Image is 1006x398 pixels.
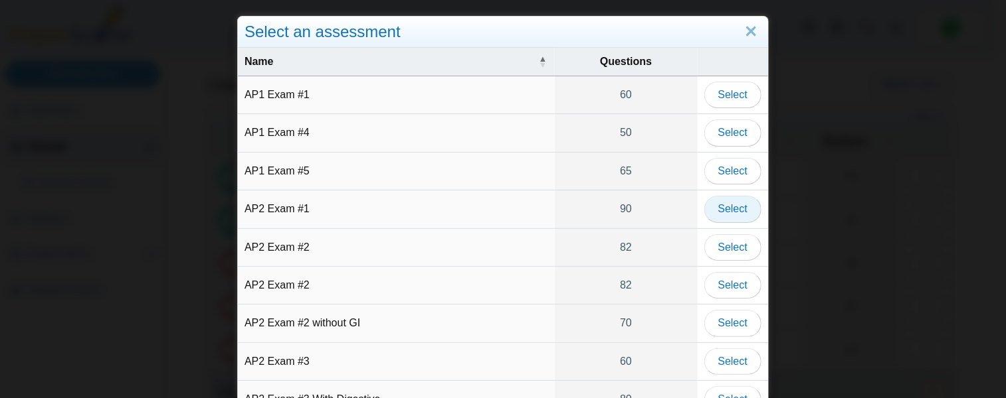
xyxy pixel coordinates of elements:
span: Select [718,279,748,291]
button: Select [704,119,761,146]
a: 70 [555,304,698,342]
span: Select [718,317,748,328]
td: AP2 Exam #3 [238,343,555,381]
span: Select [718,241,748,253]
td: AP2 Exam #1 [238,190,555,228]
a: 60 [555,76,698,113]
button: Select [704,82,761,108]
span: Select [718,165,748,176]
a: 65 [555,153,698,190]
span: Select [718,89,748,100]
a: Close [741,21,761,43]
a: 82 [555,229,698,266]
span: Select [718,203,748,214]
button: Select [704,196,761,222]
td: AP1 Exam #5 [238,153,555,190]
td: AP2 Exam #2 without GI [238,304,555,342]
a: 90 [555,190,698,228]
span: Name [245,56,274,67]
span: Questions [600,56,652,67]
td: AP2 Exam #2 [238,267,555,304]
span: Name : Activate to invert sorting [539,48,547,76]
a: 82 [555,267,698,304]
span: Select [718,127,748,138]
td: AP2 Exam #2 [238,229,555,267]
div: Select an assessment [238,17,768,48]
button: Select [704,234,761,261]
td: AP1 Exam #4 [238,114,555,152]
span: Select [718,356,748,367]
button: Select [704,348,761,375]
button: Select [704,272,761,298]
td: AP1 Exam #1 [238,76,555,114]
a: 60 [555,343,698,380]
button: Select [704,310,761,336]
a: 50 [555,114,698,151]
button: Select [704,158,761,184]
